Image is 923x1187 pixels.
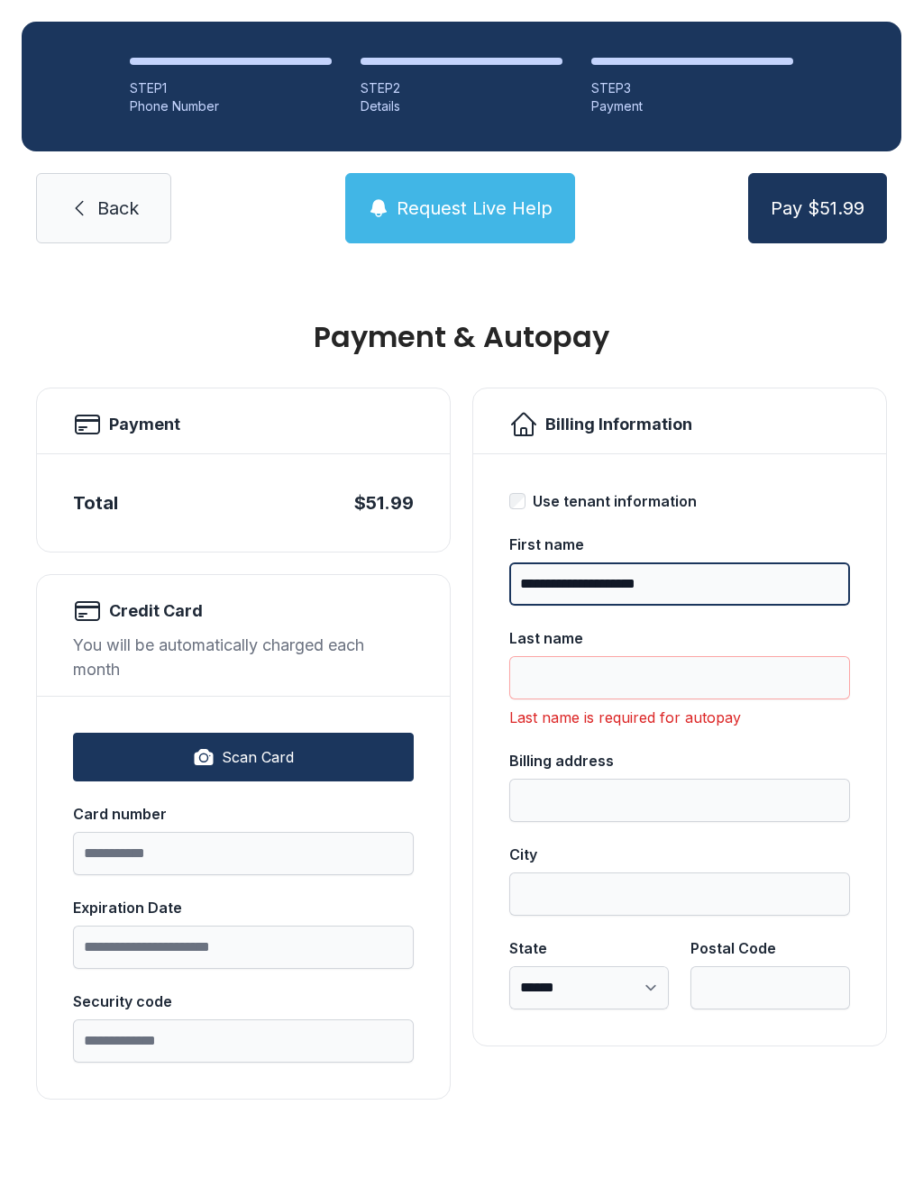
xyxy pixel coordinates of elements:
div: STEP 1 [130,79,332,97]
select: State [509,966,669,1009]
div: Phone Number [130,97,332,115]
div: Security code [73,991,414,1012]
div: Use tenant information [533,490,697,512]
div: Card number [73,803,414,825]
div: Expiration Date [73,897,414,918]
div: Postal Code [690,937,850,959]
div: Details [361,97,562,115]
div: First name [509,534,850,555]
div: Last name is required for autopay [509,707,850,728]
h2: Credit Card [109,598,203,624]
input: Postal Code [690,966,850,1009]
input: City [509,872,850,916]
input: Expiration Date [73,926,414,969]
div: City [509,844,850,865]
input: Billing address [509,779,850,822]
div: STEP 3 [591,79,793,97]
span: Request Live Help [397,196,553,221]
span: Scan Card [222,746,294,768]
div: STEP 2 [361,79,562,97]
input: First name [509,562,850,606]
div: You will be automatically charged each month [73,633,414,681]
input: Last name [509,656,850,699]
input: Card number [73,832,414,875]
input: Security code [73,1019,414,1063]
h1: Payment & Autopay [36,323,887,352]
span: Back [97,196,139,221]
span: Pay $51.99 [771,196,864,221]
div: Last name [509,627,850,649]
h2: Billing Information [545,412,692,437]
div: $51.99 [354,490,414,516]
div: State [509,937,669,959]
div: Payment [591,97,793,115]
div: Total [73,490,118,516]
div: Billing address [509,750,850,772]
h2: Payment [109,412,180,437]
